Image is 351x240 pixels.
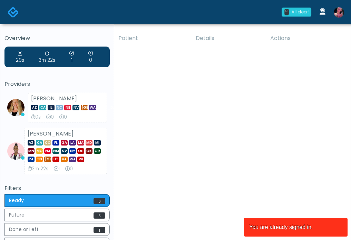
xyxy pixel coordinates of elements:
[94,148,101,154] span: OR
[89,105,96,110] span: WA
[4,223,110,236] button: Done or Left1
[28,140,35,146] span: AZ
[72,105,79,110] span: NV
[7,99,25,116] img: Meagan Petrek
[61,148,68,154] span: NV
[292,9,309,15] div: All clear!
[69,148,76,154] span: NY
[4,209,110,221] button: Future5
[31,94,77,102] strong: [PERSON_NAME]
[39,50,55,64] div: 3m 22s
[28,148,35,154] span: MN
[69,157,76,162] span: WA
[65,166,73,172] div: 0
[94,212,105,219] span: 5
[77,140,84,146] span: MA
[88,50,93,64] div: 0
[48,105,55,110] span: IL
[59,114,67,121] div: 0
[8,7,19,18] img: Docovia
[7,142,25,160] img: Janaira Villalobos
[36,157,43,162] span: TN
[44,140,51,146] span: CO
[39,105,46,110] span: CA
[77,148,84,154] span: OH
[4,194,110,207] button: Ready0
[4,81,110,87] h5: Providers
[192,30,266,47] th: Details
[36,148,43,154] span: MO
[16,50,24,64] div: 29s
[52,157,59,162] span: UT
[94,227,105,233] span: 1
[69,140,76,146] span: LA
[52,148,59,154] span: NM
[277,5,315,19] a: 0 All clear!
[81,105,88,110] span: [GEOGRAPHIC_DATA]
[44,157,51,162] span: [GEOGRAPHIC_DATA]
[61,157,68,162] span: VA
[94,198,105,204] span: 0
[31,105,38,110] span: AZ
[31,114,41,121] div: 0s
[4,185,110,191] h5: Filters
[28,166,48,172] div: 3m 22s
[284,9,289,15] div: 0
[44,148,51,154] span: NJ
[52,140,59,146] span: FL
[77,157,84,162] span: WI
[64,105,71,110] span: NE
[266,30,345,47] th: Actions
[56,105,63,110] span: NC
[69,50,74,64] div: 1
[244,218,348,237] article: You are already signed in.
[28,130,74,138] strong: [PERSON_NAME]
[36,140,43,146] span: CA
[334,7,344,18] img: Lindsey Morgan
[114,30,192,47] th: Patient
[46,114,54,121] div: 0
[28,157,35,162] span: PA
[61,140,68,146] span: GA
[94,140,101,146] span: MI
[54,166,60,172] div: 1
[4,35,110,41] h5: Overview
[86,140,92,146] span: MD
[86,148,92,154] span: OK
